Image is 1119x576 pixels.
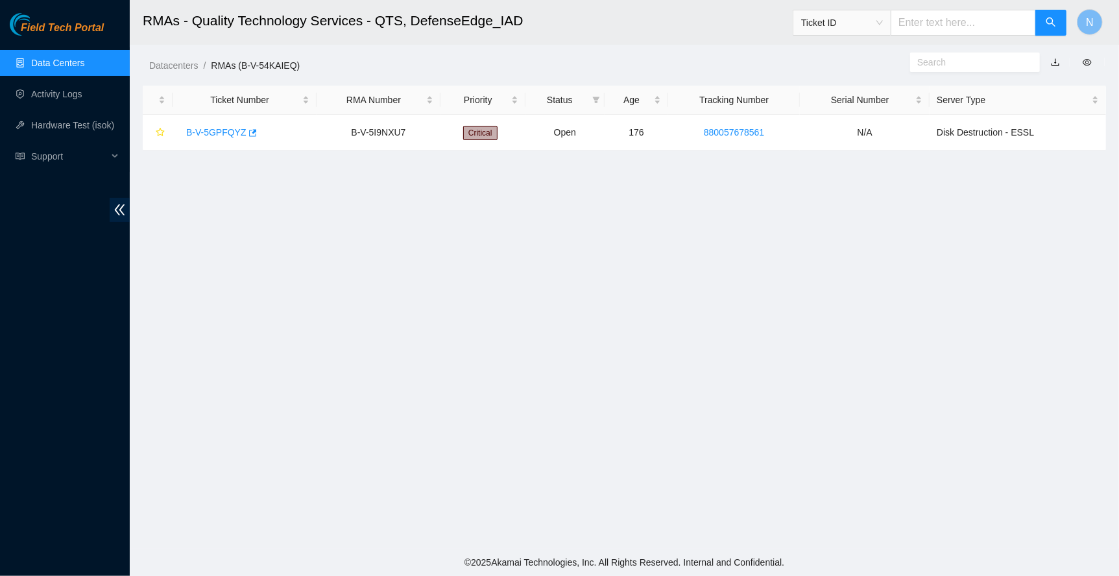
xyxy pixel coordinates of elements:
span: filter [590,90,603,110]
input: Search [917,55,1022,69]
span: N [1086,14,1094,30]
a: B-V-5GPFQYZ [186,127,247,138]
input: Enter text here... [891,10,1036,36]
span: star [156,128,165,138]
td: N/A [800,115,930,150]
td: 176 [605,115,668,150]
span: filter [592,96,600,104]
td: Open [525,115,605,150]
a: download [1051,57,1060,67]
span: read [16,152,25,161]
span: eye [1083,58,1092,67]
span: Support [31,143,108,169]
button: N [1077,9,1103,35]
a: Datacenters [149,60,198,71]
a: 880057678561 [704,127,764,138]
td: B-V-5I9NXU7 [317,115,440,150]
span: double-left [110,198,130,222]
span: Field Tech Portal [21,22,104,34]
a: Activity Logs [31,89,82,99]
a: Hardware Test (isok) [31,120,114,130]
a: Data Centers [31,58,84,68]
th: Tracking Number [668,86,800,115]
button: star [150,122,165,143]
a: RMAs (B-V-54KAIEQ) [211,60,300,71]
span: Status [533,93,588,107]
button: download [1041,52,1070,73]
span: search [1046,17,1056,29]
td: Disk Destruction - ESSL [930,115,1106,150]
span: / [203,60,206,71]
a: Akamai TechnologiesField Tech Portal [10,23,104,40]
footer: © 2025 Akamai Technologies, Inc. All Rights Reserved. Internal and Confidential. [130,549,1119,576]
span: Ticket ID [801,13,883,32]
button: search [1035,10,1066,36]
img: Akamai Technologies [10,13,66,36]
span: Critical [463,126,498,140]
